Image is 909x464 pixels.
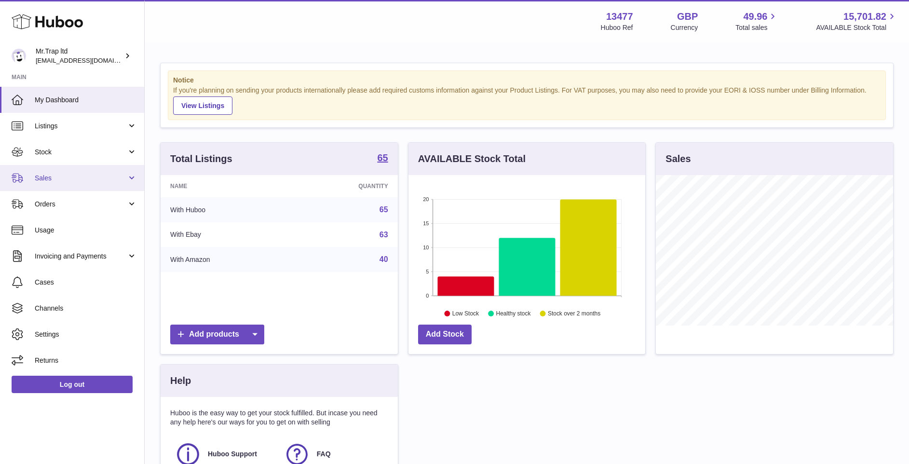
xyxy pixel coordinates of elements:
img: office@grabacz.eu [12,49,26,63]
a: 65 [380,205,388,214]
span: My Dashboard [35,96,137,105]
a: 49.96 Total sales [735,10,778,32]
text: 20 [423,196,429,202]
span: AVAILABLE Stock Total [816,23,897,32]
a: 63 [380,231,388,239]
p: Huboo is the easy way to get your stock fulfilled. But incase you need any help here's our ways f... [170,409,388,427]
strong: GBP [677,10,698,23]
strong: 13477 [606,10,633,23]
a: Add products [170,325,264,344]
text: Stock over 2 months [548,310,600,317]
strong: Notice [173,76,881,85]
td: With Amazon [161,247,290,272]
div: Huboo Ref [601,23,633,32]
h3: Sales [665,152,691,165]
h3: Total Listings [170,152,232,165]
span: Settings [35,330,137,339]
a: Log out [12,376,133,393]
span: 49.96 [743,10,767,23]
a: 65 [377,153,388,164]
span: Returns [35,356,137,365]
span: Stock [35,148,127,157]
text: 15 [423,220,429,226]
strong: 65 [377,153,388,163]
h3: AVAILABLE Stock Total [418,152,526,165]
text: 5 [426,269,429,274]
text: Healthy stock [496,310,531,317]
td: With Ebay [161,222,290,247]
a: Add Stock [418,325,472,344]
text: 0 [426,293,429,299]
div: Currency [671,23,698,32]
td: With Huboo [161,197,290,222]
text: Low Stock [452,310,479,317]
th: Name [161,175,290,197]
text: 10 [423,245,429,250]
span: Cases [35,278,137,287]
a: 40 [380,255,388,263]
span: Huboo Support [208,450,257,459]
h3: Help [170,374,191,387]
span: Sales [35,174,127,183]
a: 15,701.82 AVAILABLE Stock Total [816,10,897,32]
th: Quantity [290,175,398,197]
div: If you're planning on sending your products internationally please add required customs informati... [173,86,881,115]
div: Mr.Trap ltd [36,47,122,65]
span: Orders [35,200,127,209]
span: Usage [35,226,137,235]
span: [EMAIL_ADDRESS][DOMAIN_NAME] [36,56,142,64]
span: Listings [35,122,127,131]
span: Invoicing and Payments [35,252,127,261]
span: Total sales [735,23,778,32]
span: FAQ [317,450,331,459]
span: 15,701.82 [843,10,886,23]
span: Channels [35,304,137,313]
a: View Listings [173,96,232,115]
